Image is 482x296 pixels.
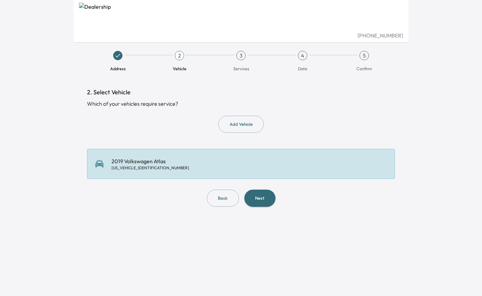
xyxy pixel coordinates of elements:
[79,3,403,31] img: Dealership
[218,116,264,133] button: Add Vehicle
[111,157,189,171] div: 2019 Volkswagen Atlas
[79,31,403,39] div: [PHONE_NUMBER]
[175,51,184,60] div: 2
[87,100,395,108] div: Which of your vehicles require service?
[298,66,307,72] span: Date
[173,66,186,72] span: Vehicle
[110,66,126,72] span: Address
[298,51,307,60] div: 4
[356,66,372,72] span: Confirm
[244,190,275,207] button: Next
[111,165,189,171] div: [US_VEHICLE_IDENTIFICATION_NUMBER]
[236,51,246,60] div: 3
[87,88,395,97] h1: 2. Select Vehicle
[233,66,249,72] span: Services
[359,51,369,60] div: 5
[207,190,239,207] button: Back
